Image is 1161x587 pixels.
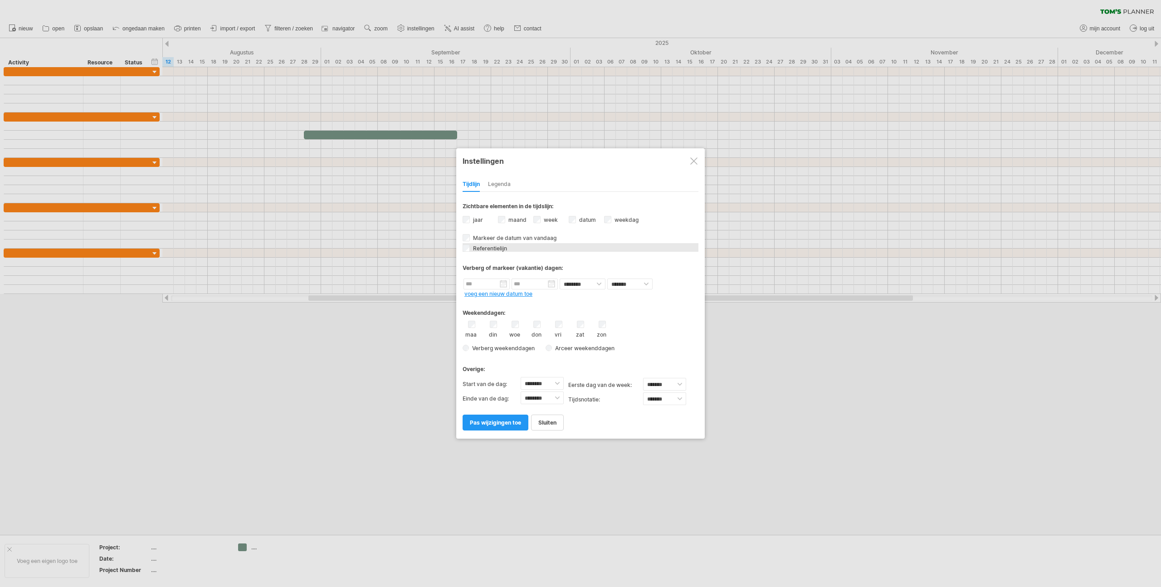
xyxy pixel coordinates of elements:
[463,301,698,318] div: Weekenddagen:
[470,419,521,426] span: pas wijzigingen toe
[471,235,556,241] span: Markeer de datum van vandaag
[552,345,615,352] span: Arceer weekenddagen
[542,216,558,223] label: week
[463,415,528,430] a: pas wijzigingen toe
[487,329,498,338] label: din
[463,152,698,169] div: Instellingen
[613,216,639,223] label: weekdag
[507,216,527,223] label: maand
[471,216,483,223] label: jaar
[471,245,507,252] span: Referentielijn
[509,329,520,338] label: woe
[463,377,521,391] label: Start van de dag:
[568,392,643,407] label: Tijdsnotatie:
[552,329,564,338] label: vri
[464,290,532,297] a: voeg een nieuw datum toe
[596,329,607,338] label: zon
[538,419,556,426] span: sluiten
[463,357,698,375] div: Overige:
[568,378,643,392] label: eerste dag van de week:
[463,391,521,406] label: Einde van de dag:
[465,329,477,338] label: maa
[463,203,698,212] div: Zichtbare elementen in de tijdslijn:
[463,264,698,271] div: Verberg of markeer (vakantie) dagen:
[577,216,596,223] label: datum
[469,345,535,352] span: Verberg weekenddagen
[531,329,542,338] label: don
[488,177,511,192] div: Legenda
[463,177,480,192] div: Tijdlijn
[574,329,585,338] label: zat
[531,415,564,430] a: sluiten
